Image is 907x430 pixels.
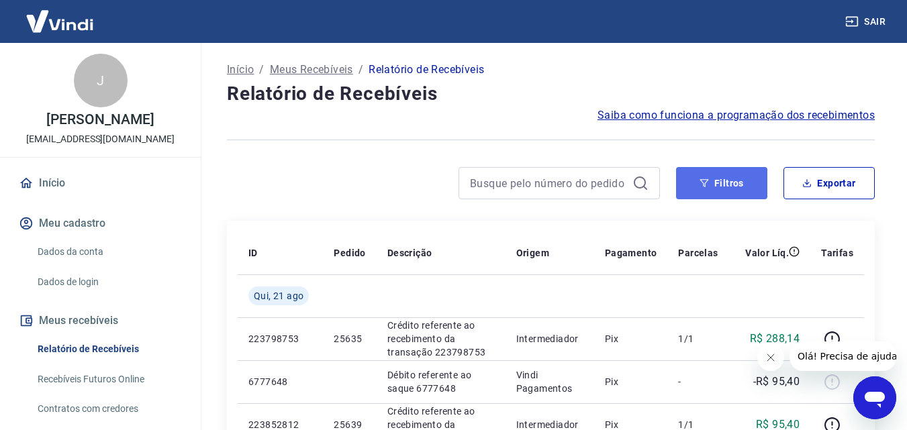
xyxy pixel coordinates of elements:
p: 1/1 [678,332,718,345]
p: 223798753 [248,332,312,345]
a: Relatório de Recebíveis [32,335,185,363]
iframe: Botão para abrir a janela de mensagens [853,376,896,419]
iframe: Fechar mensagem [757,344,784,371]
a: Início [16,168,185,198]
p: [PERSON_NAME] [46,113,154,127]
p: Descrição [387,246,432,260]
button: Sair [843,9,891,34]
p: 25635 [334,332,365,345]
a: Saiba como funciona a programação dos recebimentos [598,107,875,123]
a: Recebíveis Futuros Online [32,366,185,393]
p: Pagamento [605,246,657,260]
p: 6777648 [248,375,312,388]
p: - [678,375,718,388]
button: Exportar [783,167,875,199]
p: Valor Líq. [745,246,789,260]
a: Meus Recebíveis [270,62,353,78]
span: Qui, 21 ago [254,289,303,303]
button: Filtros [676,167,767,199]
a: Dados da conta [32,238,185,266]
a: Contratos com credores [32,395,185,423]
p: Débito referente ao saque 6777648 [387,368,495,395]
p: Intermediador [516,332,583,345]
p: Vindi Pagamentos [516,368,583,395]
p: Pix [605,332,657,345]
p: / [259,62,264,78]
p: ID [248,246,258,260]
p: R$ 288,14 [750,331,800,347]
p: Relatório de Recebíveis [369,62,484,78]
p: -R$ 95,40 [753,374,800,390]
p: [EMAIL_ADDRESS][DOMAIN_NAME] [26,132,175,146]
button: Meu cadastro [16,209,185,238]
p: Crédito referente ao recebimento da transação 223798753 [387,319,495,359]
p: Pedido [334,246,365,260]
span: Olá! Precisa de ajuda? [8,9,113,20]
button: Meus recebíveis [16,306,185,335]
p: / [359,62,363,78]
div: J [74,54,128,107]
p: Pix [605,375,657,388]
iframe: Mensagem da empresa [790,341,896,371]
input: Busque pelo número do pedido [470,173,627,193]
p: Tarifas [821,246,853,260]
p: Origem [516,246,549,260]
a: Início [227,62,254,78]
h4: Relatório de Recebíveis [227,80,875,107]
p: Parcelas [678,246,718,260]
a: Dados de login [32,268,185,296]
img: Vindi [16,1,103,42]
